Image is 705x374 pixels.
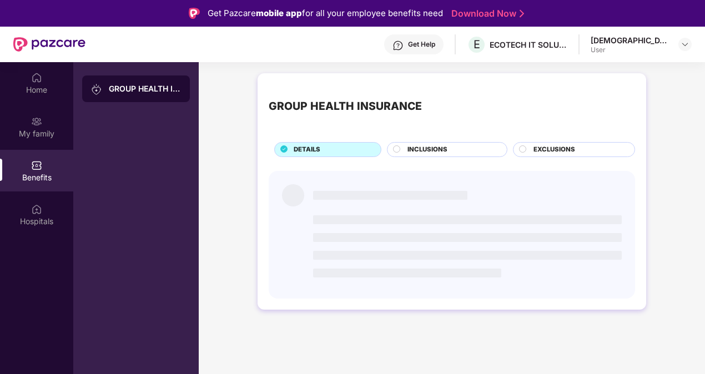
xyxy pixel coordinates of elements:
[392,40,404,51] img: svg+xml;base64,PHN2ZyBpZD0iSGVscC0zMngzMiIgeG1sbnM9Imh0dHA6Ly93d3cudzMub3JnLzIwMDAvc3ZnIiB3aWR0aD...
[408,40,435,49] div: Get Help
[31,204,42,215] img: svg+xml;base64,PHN2ZyBpZD0iSG9zcGl0YWxzIiB4bWxucz0iaHR0cDovL3d3dy53My5vcmcvMjAwMC9zdmciIHdpZHRoPS...
[189,8,200,19] img: Logo
[31,160,42,171] img: svg+xml;base64,PHN2ZyBpZD0iQmVuZWZpdHMiIHhtbG5zPSJodHRwOi8vd3d3LnczLm9yZy8yMDAwL3N2ZyIgd2lkdGg9Ij...
[269,98,422,115] div: GROUP HEALTH INSURANCE
[91,84,102,95] img: svg+xml;base64,PHN2ZyB3aWR0aD0iMjAiIGhlaWdodD0iMjAiIHZpZXdCb3g9IjAgMCAyMCAyMCIgZmlsbD0ibm9uZSIgeG...
[256,8,302,18] strong: mobile app
[31,72,42,83] img: svg+xml;base64,PHN2ZyBpZD0iSG9tZSIgeG1sbnM9Imh0dHA6Ly93d3cudzMub3JnLzIwMDAvc3ZnIiB3aWR0aD0iMjAiIG...
[533,145,575,155] span: EXCLUSIONS
[451,8,521,19] a: Download Now
[474,38,480,51] span: E
[31,116,42,127] img: svg+xml;base64,PHN2ZyB3aWR0aD0iMjAiIGhlaWdodD0iMjAiIHZpZXdCb3g9IjAgMCAyMCAyMCIgZmlsbD0ibm9uZSIgeG...
[407,145,447,155] span: INCLUSIONS
[294,145,320,155] span: DETAILS
[13,37,85,52] img: New Pazcare Logo
[490,39,567,50] div: ECOTECH IT SOLUTIONS PRIVATE LIMITED
[208,7,443,20] div: Get Pazcare for all your employee benefits need
[109,83,181,94] div: GROUP HEALTH INSURANCE
[591,35,668,46] div: [DEMOGRAPHIC_DATA] D
[520,8,524,19] img: Stroke
[681,40,689,49] img: svg+xml;base64,PHN2ZyBpZD0iRHJvcGRvd24tMzJ4MzIiIHhtbG5zPSJodHRwOi8vd3d3LnczLm9yZy8yMDAwL3N2ZyIgd2...
[591,46,668,54] div: User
